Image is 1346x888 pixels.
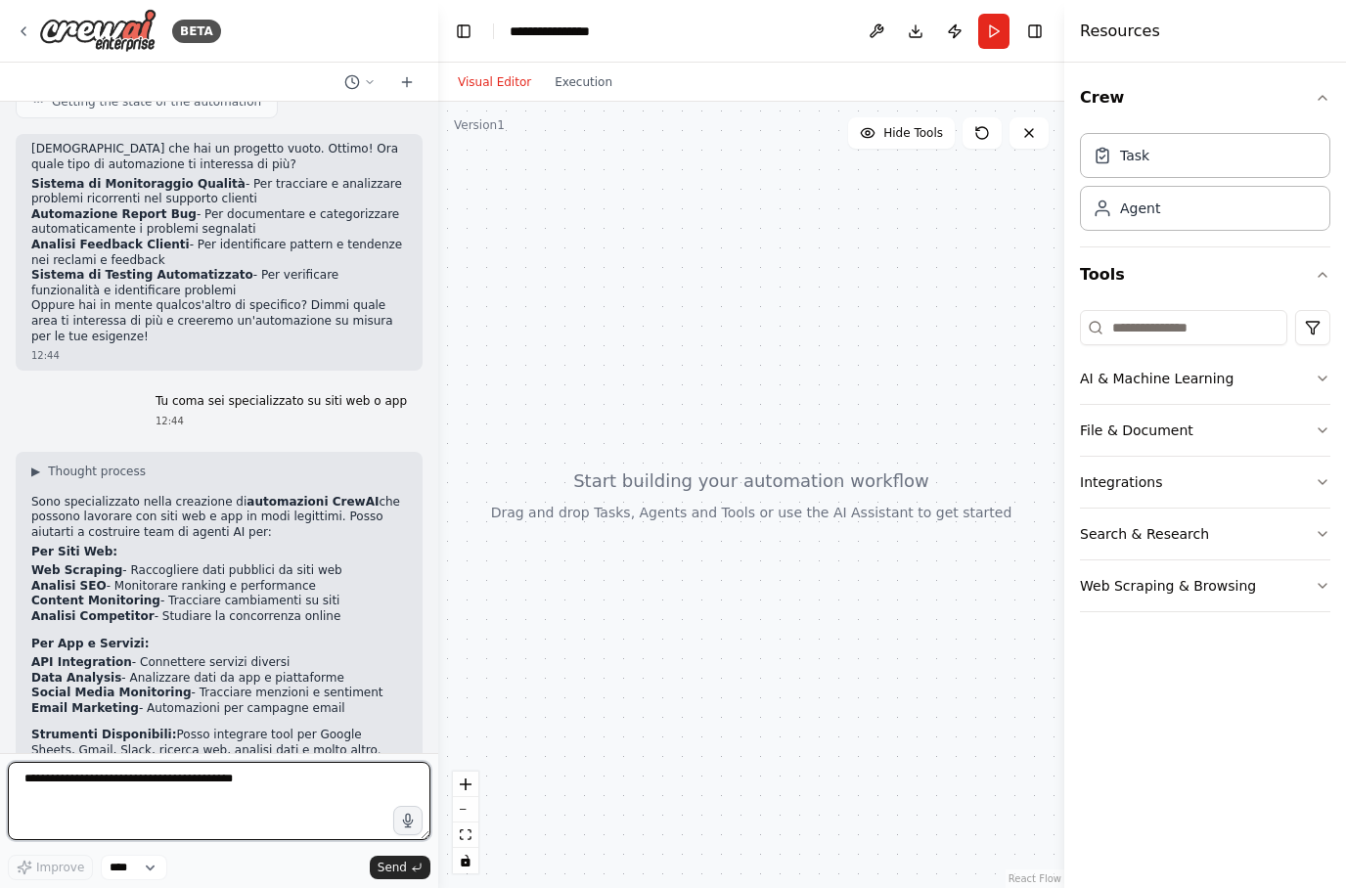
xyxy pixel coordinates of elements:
div: Agent [1120,199,1160,218]
li: - Tracciare cambiamenti su siti [31,594,407,609]
strong: Sistema di Monitoraggio Qualità [31,177,246,191]
li: - Per identificare pattern e tendenze nei reclami e feedback [31,238,407,268]
li: - Raccogliere dati pubblici da siti web [31,563,407,579]
li: - Connettere servizi diversi [31,655,407,671]
strong: Strumenti Disponibili: [31,728,177,741]
li: - Tracciare menzioni e sentiment [31,686,407,701]
span: Getting the state of the automation [52,94,261,110]
button: Tools [1080,247,1330,302]
button: Start a new chat [391,70,423,94]
strong: Social Media Monitoring [31,686,192,699]
button: Visual Editor [446,70,543,94]
p: Sono specializzato nella creazione di che possono lavorare con siti web e app in modi legittimi. ... [31,495,407,541]
button: zoom in [453,772,478,797]
span: Improve [36,860,84,875]
img: Logo [39,9,157,53]
button: Improve [8,855,93,880]
strong: automazioni CrewAI [247,495,379,509]
button: Web Scraping & Browsing [1080,560,1330,611]
strong: Data Analysis [31,671,121,685]
p: Tu coma sei specializzato su siti web o app [156,394,407,410]
span: Send [378,860,407,875]
strong: Automazione Report Bug [31,207,197,221]
strong: Analisi Feedback Clienti [31,238,190,251]
span: Hide Tools [883,125,943,141]
li: - Monitorare ranking e performance [31,579,407,595]
div: Task [1120,146,1149,165]
button: toggle interactivity [453,848,478,873]
button: Execution [543,70,624,94]
strong: Email Marketing [31,701,139,715]
button: Search & Research [1080,509,1330,559]
button: Hide Tools [848,117,955,149]
button: Send [370,856,430,879]
span: ▶ [31,464,40,479]
button: zoom out [453,797,478,822]
button: AI & Machine Learning [1080,353,1330,404]
p: Posso integrare tool per Google Sheets, Gmail, Slack, ricerca web, analisi dati e molto altro. [31,728,407,758]
strong: Content Monitoring [31,594,160,607]
div: Crew [1080,125,1330,246]
button: Integrations [1080,457,1330,508]
div: Tools [1080,302,1330,628]
div: 12:44 [156,414,407,428]
div: 12:44 [31,348,407,363]
strong: API Integration [31,655,132,669]
span: Thought process [48,464,146,479]
li: - Automazioni per campagne email [31,701,407,717]
strong: Per App e Servizi: [31,637,150,650]
nav: breadcrumb [510,22,610,41]
strong: Analisi Competitor [31,609,155,623]
a: React Flow attribution [1009,873,1061,884]
button: Hide right sidebar [1021,18,1049,45]
button: Crew [1080,70,1330,125]
li: - Per tracciare e analizzare problemi ricorrenti nel supporto clienti [31,177,407,207]
strong: Per Siti Web: [31,545,117,558]
strong: Sistema di Testing Automatizzato [31,268,253,282]
li: - Studiare la concorrenza online [31,609,407,625]
strong: Analisi SEO [31,579,107,593]
div: BETA [172,20,221,43]
div: Version 1 [454,117,505,133]
li: - Per verificare funzionalità e identificare problemi [31,268,407,298]
button: ▶Thought process [31,464,146,479]
h4: Resources [1080,20,1160,43]
p: Oppure hai in mente qualcos'altro di specifico? Dimmi quale area ti interessa di più e creeremo u... [31,298,407,344]
button: fit view [453,822,478,848]
button: Hide left sidebar [450,18,477,45]
button: File & Document [1080,405,1330,456]
p: [DEMOGRAPHIC_DATA] che hai un progetto vuoto. Ottimo! Ora quale tipo di automazione ti interessa ... [31,142,407,172]
div: React Flow controls [453,772,478,873]
li: - Analizzare dati da app e piattaforme [31,671,407,687]
li: - Per documentare e categorizzare automaticamente i problemi segnalati [31,207,407,238]
button: Click to speak your automation idea [393,806,423,835]
strong: Web Scraping [31,563,122,577]
button: Switch to previous chat [336,70,383,94]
